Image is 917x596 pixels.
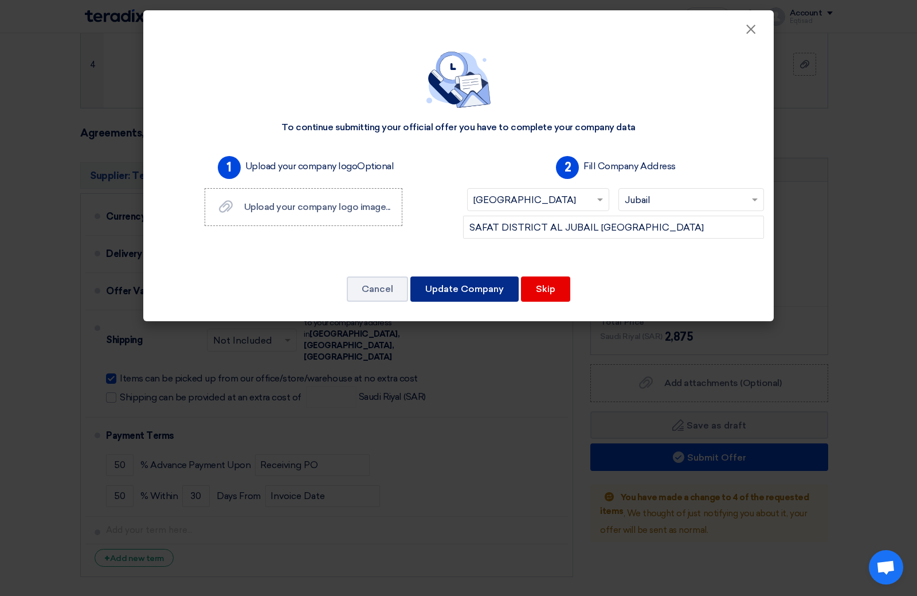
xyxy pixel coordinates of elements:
[281,122,635,133] font: To continue submitting your official offer you have to complete your company data
[226,159,232,175] font: 1
[347,276,408,302] button: Cancel
[244,201,390,212] font: Upload your company logo image...
[565,159,571,175] font: 2
[463,216,764,239] input: Add company main address
[745,21,757,44] font: ×
[245,161,357,172] font: Upload your company logo
[869,550,903,585] a: Open chat
[536,283,555,294] font: Skip
[357,161,394,172] font: Optional
[425,283,504,294] font: Update Company
[583,161,675,172] font: Fill Company Address
[736,18,766,41] button: Close
[426,52,491,108] img: empty_state_contact.svg
[410,276,519,302] button: Update Company
[521,276,570,302] button: Skip
[362,283,393,294] font: Cancel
